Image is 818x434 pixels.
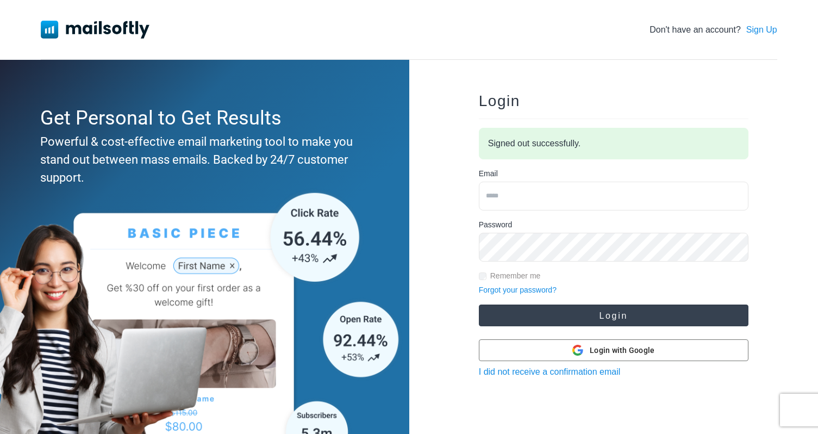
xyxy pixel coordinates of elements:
[490,270,541,282] label: Remember me
[479,305,748,326] button: Login
[650,23,777,36] div: Don't have an account?
[479,92,520,109] span: Login
[479,339,748,361] button: Login with Google
[479,286,557,294] a: Forgot your password?
[479,367,621,376] a: I did not receive a confirmation email
[746,23,777,36] a: Sign Up
[40,103,363,133] div: Get Personal to Get Results
[479,168,498,179] label: Email
[40,133,363,187] div: Powerful & cost-effective email marketing tool to make you stand out between mass emails. Backed ...
[479,128,748,159] div: Signed out successfully.
[41,21,149,38] img: Mailsoftly
[590,345,654,356] span: Login with Google
[479,219,512,231] label: Password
